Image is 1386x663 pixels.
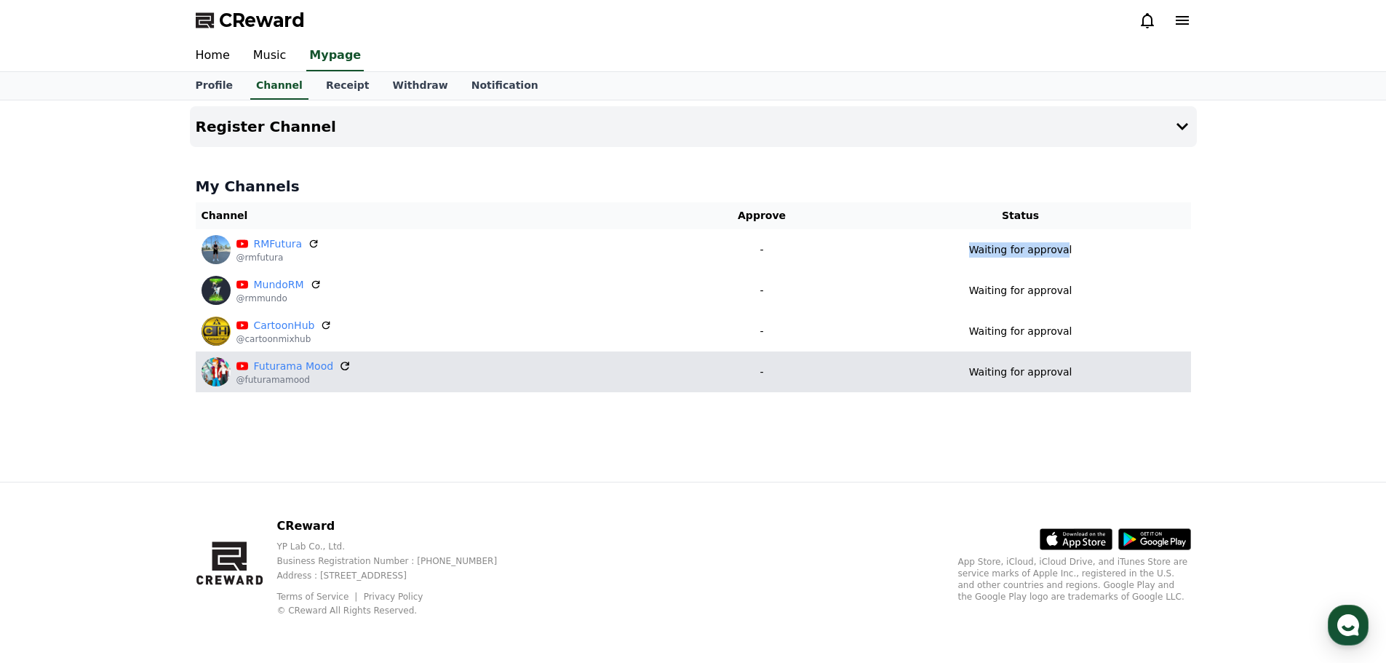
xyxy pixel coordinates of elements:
[254,277,304,293] a: MundoRM
[969,283,1072,298] p: Waiting for approval
[219,9,305,32] span: CReward
[190,106,1197,147] button: Register Channel
[184,41,242,71] a: Home
[250,72,308,100] a: Channel
[96,461,188,498] a: Messages
[276,592,359,602] a: Terms of Service
[254,237,303,252] a: RMFutura
[314,72,381,100] a: Receipt
[969,365,1072,380] p: Waiting for approval
[276,605,520,616] p: © CReward All Rights Reserved.
[276,570,520,581] p: Address : [STREET_ADDRESS]
[202,235,231,264] img: RMFutura
[364,592,423,602] a: Privacy Policy
[196,202,674,229] th: Channel
[37,483,63,495] span: Home
[679,283,844,298] p: -
[242,41,298,71] a: Music
[236,374,351,386] p: @futuramamood
[958,556,1191,603] p: App Store, iCloud, iCloud Drive, and iTunes Store are service marks of Apple Inc., registered in ...
[196,119,336,135] h4: Register Channel
[184,72,244,100] a: Profile
[969,242,1072,258] p: Waiting for approval
[254,318,315,333] a: CartoonHub
[254,359,334,374] a: Futurama Mood
[851,202,1191,229] th: Status
[236,333,332,345] p: @cartoonmixhub
[276,541,520,552] p: YP Lab Co., Ltd.
[276,555,520,567] p: Business Registration Number : [PHONE_NUMBER]
[679,365,844,380] p: -
[202,317,231,346] img: CartoonHub
[679,324,844,339] p: -
[236,252,320,263] p: @rmfutura
[4,461,96,498] a: Home
[202,276,231,305] img: MundoRM
[188,461,279,498] a: Settings
[673,202,850,229] th: Approve
[460,72,550,100] a: Notification
[969,324,1072,339] p: Waiting for approval
[679,242,844,258] p: -
[196,9,305,32] a: CReward
[236,293,322,304] p: @rmmundo
[196,176,1191,196] h4: My Channels
[215,483,251,495] span: Settings
[276,517,520,535] p: CReward
[306,41,364,71] a: Mypage
[121,484,164,496] span: Messages
[202,357,231,386] img: Futurama Mood
[381,72,459,100] a: Withdraw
